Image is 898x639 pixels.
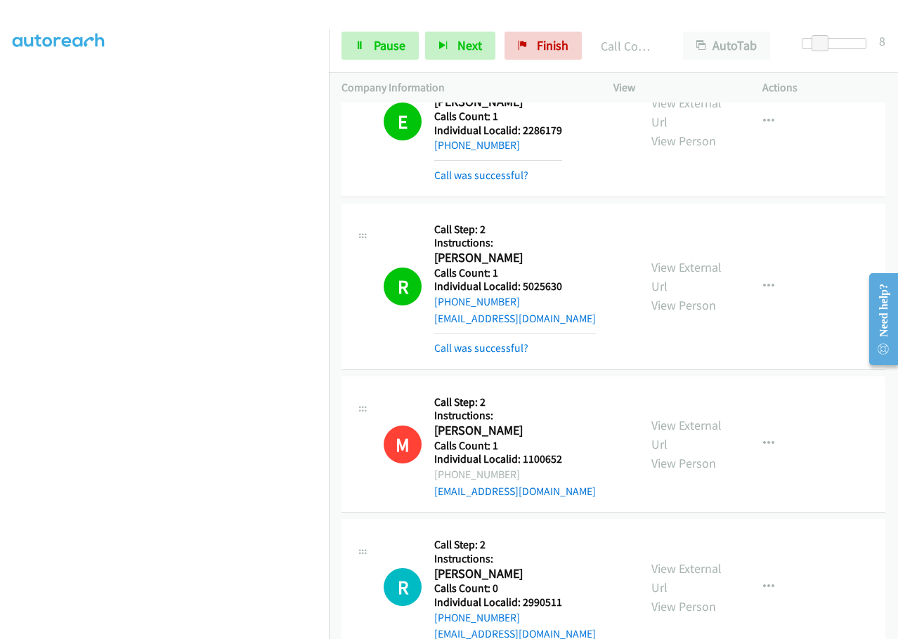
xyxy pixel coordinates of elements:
[434,409,596,423] h5: Instructions:
[651,417,722,452] a: View External Url
[651,133,716,149] a: View Person
[434,552,596,566] h5: Instructions:
[384,568,422,606] h1: R
[425,32,495,60] button: Next
[762,79,886,96] p: Actions
[434,236,596,250] h5: Instructions:
[384,268,422,305] h1: R
[434,423,596,439] h2: [PERSON_NAME]
[434,312,596,325] a: [EMAIL_ADDRESS][DOMAIN_NAME]
[384,426,422,463] h1: M
[651,297,716,313] a: View Person
[434,279,596,294] h5: Individual Localid: 5025630
[434,250,596,266] h2: [PERSON_NAME]
[434,485,596,498] a: [EMAIL_ADDRESS][DOMAIN_NAME]
[434,452,596,466] h5: Individual Localid: 1100652
[384,103,422,140] h1: E
[434,295,520,308] a: [PHONE_NUMBER]
[434,341,528,355] a: Call was successful?
[434,566,596,582] h2: [PERSON_NAME]
[537,37,568,53] span: Finish
[651,560,722,595] a: View External Url
[601,37,658,55] p: Call Completed
[434,124,562,138] h5: Individual Localid: 2286179
[434,538,596,552] h5: Call Step: 2
[434,439,596,453] h5: Calls Count: 1
[434,581,596,595] h5: Calls Count: 0
[683,32,770,60] button: AutoTab
[341,32,419,60] a: Pause
[434,169,528,182] a: Call was successful?
[505,32,582,60] a: Finish
[434,466,596,483] div: [PHONE_NUMBER]
[434,595,596,610] h5: Individual Localid: 2990511
[457,37,482,53] span: Next
[434,110,562,124] h5: Calls Count: 1
[434,611,520,624] a: [PHONE_NUMBER]
[651,259,722,294] a: View External Url
[879,32,885,51] div: 8
[374,37,405,53] span: Pause
[434,266,596,280] h5: Calls Count: 1
[434,138,520,152] a: [PHONE_NUMBER]
[651,598,716,614] a: View Person
[434,223,596,237] h5: Call Step: 2
[434,395,596,409] h5: Call Step: 2
[651,95,722,130] a: View External Url
[341,79,588,96] p: Company Information
[857,263,898,375] iframe: Resource Center
[613,79,737,96] p: View
[651,455,716,471] a: View Person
